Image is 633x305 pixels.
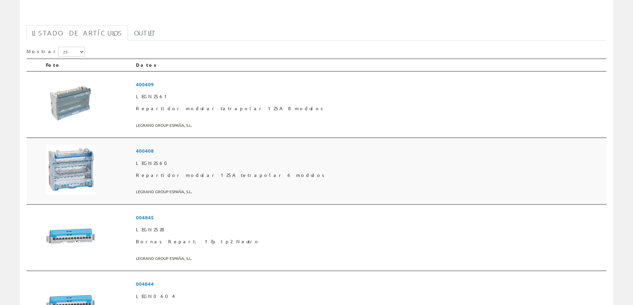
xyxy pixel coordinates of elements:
span: LEGN2560 [136,157,604,169]
span: 400409 [136,78,604,91]
a: Listado de artículos [27,25,128,41]
th: Foto [43,59,133,71]
img: Foto artículo Repartidor modular tatrapolar 125A 8 modulos (150x150) [46,78,96,128]
label: Mostrar [27,47,85,57]
span: Repartidor modular 125A tetrapolar 6 modulos [136,169,604,181]
th: Datos [133,59,606,71]
span: 400408 [136,145,604,157]
span: 004844 [136,278,604,290]
span: Bornas Repart. 17p Ip2 Neutro [136,236,604,248]
select: Mostrar [58,47,85,57]
h1: repartidor legrand [27,9,606,22]
span: LEGRAND GROUP ESPAÑA, S.L. [136,120,604,131]
span: LEGN0604 [136,290,604,302]
img: Foto artículo Repartidor modular 125A tetrapolar 6 modulos (150x150) [46,145,96,194]
span: LEGRAND GROUP ESPAÑA, S.L. [136,186,604,197]
span: 004845 [136,211,604,224]
span: LEGN2561 [136,91,604,103]
span: LEGN2528 [136,224,604,236]
span: Repartidor modular tatrapolar 125A 8 modulos [136,103,604,114]
a: Outlet [129,25,161,41]
img: Foto artículo Bornas Repart. 17p Ip2 Neutro (150x150) [46,211,96,261]
span: LEGRAND GROUP ESPAÑA, S.L. [136,253,604,264]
